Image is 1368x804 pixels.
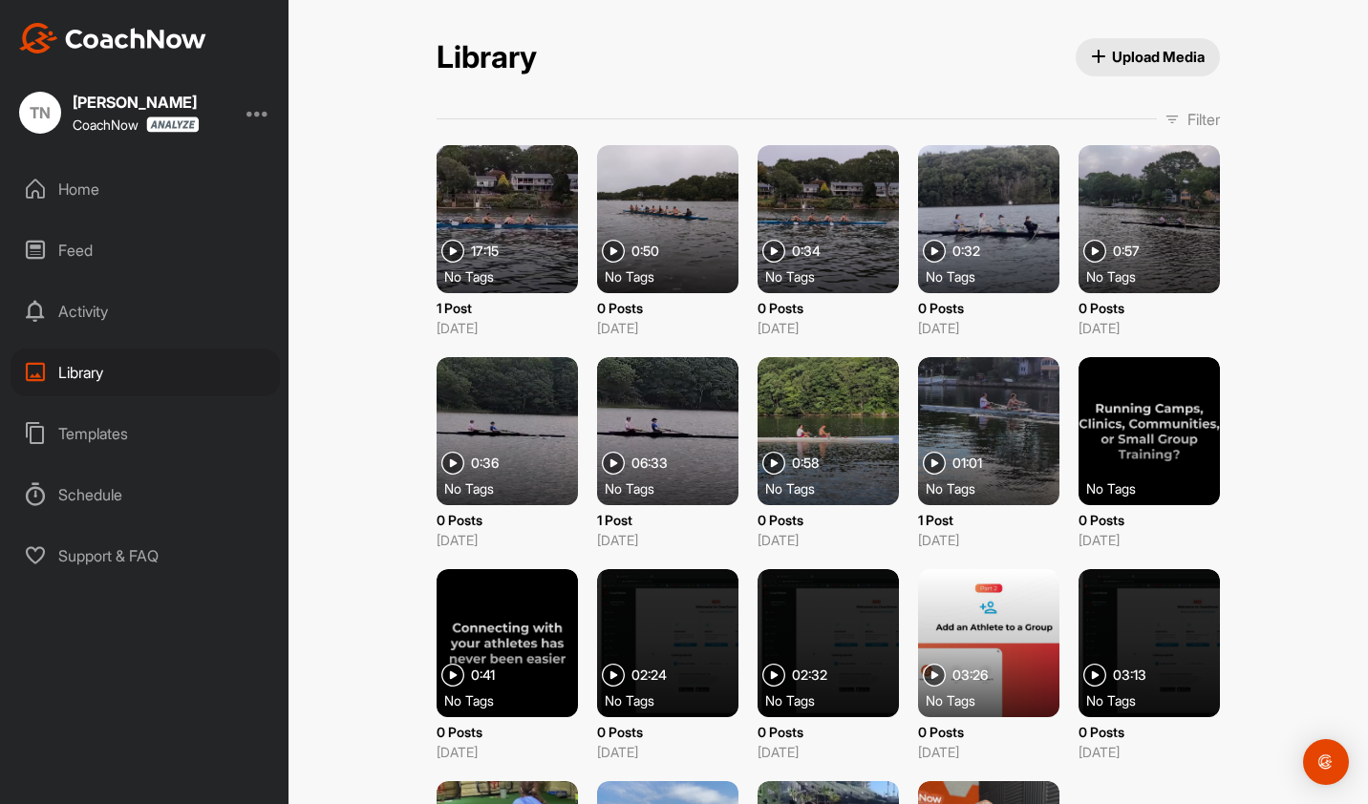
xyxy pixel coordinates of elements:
div: No Tags [1086,690,1228,709]
span: 0:57 [1113,244,1140,258]
div: No Tags [765,690,907,709]
img: play [762,452,785,475]
div: Home [11,165,280,213]
p: [DATE] [1079,530,1220,550]
div: No Tags [765,478,907,497]
div: [PERSON_NAME] [73,95,200,110]
div: Support & FAQ [11,532,280,580]
p: 0 Posts [918,722,1059,742]
p: 0 Posts [758,298,899,318]
p: [DATE] [1079,742,1220,762]
div: No Tags [605,478,746,497]
span: 03:13 [1113,668,1146,682]
img: play [923,240,946,263]
p: 1 Post [918,510,1059,530]
div: No Tags [444,266,586,286]
img: play [602,664,625,687]
img: play [1083,664,1106,687]
p: 1 Post [437,298,578,318]
img: play [441,664,464,687]
div: Library [11,349,280,396]
p: [DATE] [918,530,1059,550]
img: play [602,240,625,263]
span: 0:36 [471,456,499,470]
div: No Tags [926,478,1067,497]
img: play [602,452,625,475]
p: [DATE] [1079,318,1220,338]
div: No Tags [605,266,746,286]
div: TN [19,92,61,134]
p: 0 Posts [1079,298,1220,318]
p: [DATE] [758,530,899,550]
button: Upload Media [1076,38,1221,76]
div: No Tags [926,266,1067,286]
img: play [1083,240,1106,263]
div: No Tags [444,478,586,497]
div: Activity [11,287,280,335]
img: play [441,452,464,475]
p: [DATE] [918,742,1059,762]
span: Upload Media [1091,47,1206,67]
p: 0 Posts [918,298,1059,318]
p: [DATE] [758,742,899,762]
p: [DATE] [437,318,578,338]
div: No Tags [765,266,907,286]
img: play [923,664,946,687]
p: [DATE] [918,318,1059,338]
div: No Tags [605,690,746,709]
p: [DATE] [597,742,738,762]
p: 0 Posts [1079,722,1220,742]
span: 06:33 [631,456,668,470]
p: 1 Post [597,510,738,530]
span: 0:41 [471,668,495,682]
span: 01:01 [952,456,982,470]
div: No Tags [444,690,586,709]
div: Feed [11,226,280,274]
div: Templates [11,410,280,457]
img: CoachNow [19,23,206,53]
img: play [923,452,946,475]
p: [DATE] [597,318,738,338]
p: Filter [1187,108,1220,131]
img: play [441,240,464,263]
div: CoachNow [73,116,200,133]
div: No Tags [926,690,1067,709]
span: 17:15 [471,244,499,258]
p: 0 Posts [437,510,578,530]
h2: Library [437,39,537,76]
p: 0 Posts [437,722,578,742]
img: play [762,240,785,263]
p: [DATE] [437,742,578,762]
div: No Tags [1086,478,1228,497]
img: CoachNow analyze [146,116,200,133]
p: 0 Posts [597,298,738,318]
div: Schedule [11,471,280,518]
div: No Tags [1086,266,1228,286]
span: 0:34 [792,244,821,258]
p: 0 Posts [597,722,738,742]
p: 0 Posts [758,510,899,530]
span: 0:32 [952,244,980,258]
p: 0 Posts [1079,510,1220,530]
img: play [762,664,785,687]
span: 03:26 [952,668,988,682]
p: [DATE] [437,530,578,550]
div: Open Intercom Messenger [1303,739,1349,785]
p: 0 Posts [758,722,899,742]
p: [DATE] [758,318,899,338]
span: 02:32 [792,668,827,682]
span: 0:50 [631,244,659,258]
span: 0:58 [792,456,819,470]
p: [DATE] [597,530,738,550]
span: 02:24 [631,668,667,682]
